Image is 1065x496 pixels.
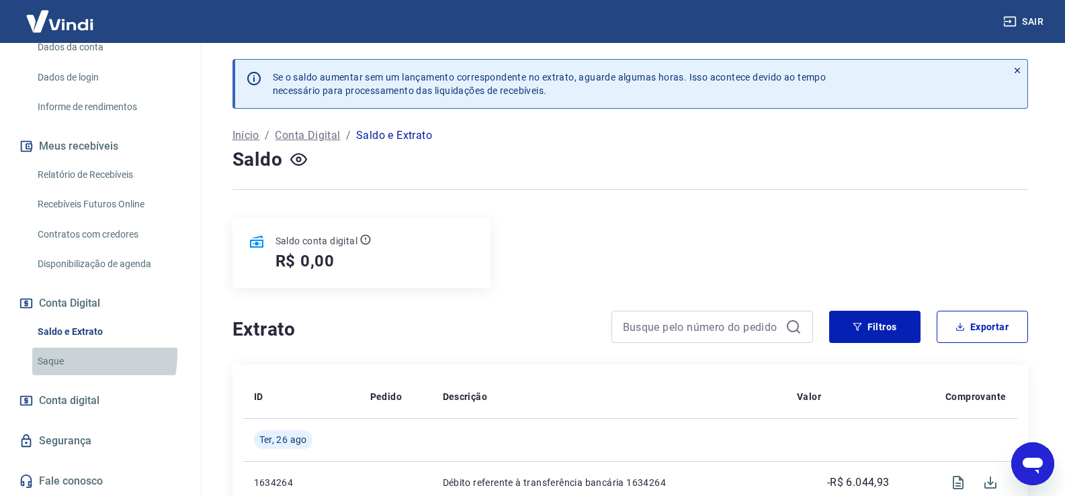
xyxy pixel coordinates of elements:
[32,221,185,248] a: Contratos com credores
[32,250,185,278] a: Disponibilização de agenda
[32,348,185,375] a: Saque
[1011,442,1054,485] iframe: Botão para abrir a janela de mensagens
[32,64,185,91] a: Dados de login
[32,34,185,61] a: Dados da conta
[346,128,351,144] p: /
[443,390,488,403] p: Descrição
[32,161,185,189] a: Relatório de Recebíveis
[273,70,826,97] p: Se o saldo aumentar sem um lançamento correspondente no extrato, aguarde algumas horas. Isso acon...
[797,390,821,403] p: Valor
[623,317,780,337] input: Busque pelo número do pedido
[443,476,775,489] p: Débito referente à transferência bancária 1634264
[275,128,340,144] a: Conta Digital
[275,234,358,248] p: Saldo conta digital
[39,391,99,410] span: Conta digital
[16,289,185,318] button: Conta Digital
[275,250,335,272] h5: R$ 0,00
[16,466,185,496] a: Fale conosco
[1000,9,1049,34] button: Sair
[259,433,307,446] span: Ter, 26 ago
[32,93,185,121] a: Informe de rendimentos
[16,1,103,42] img: Vindi
[254,476,349,489] p: 1634264
[16,426,185,456] a: Segurança
[232,316,595,343] h4: Extrato
[945,390,1006,403] p: Comprovante
[265,128,269,144] p: /
[356,128,432,144] p: Saldo e Extrato
[32,318,185,346] a: Saldo e Extrato
[232,146,283,173] h4: Saldo
[16,386,185,415] a: Conta digital
[370,390,402,403] p: Pedido
[937,311,1028,343] button: Exportar
[829,311,921,343] button: Filtros
[32,191,185,218] a: Recebíveis Futuros Online
[827,475,890,491] p: -R$ 6.044,93
[254,390,263,403] p: ID
[16,132,185,161] button: Meus recebíveis
[232,128,259,144] a: Início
